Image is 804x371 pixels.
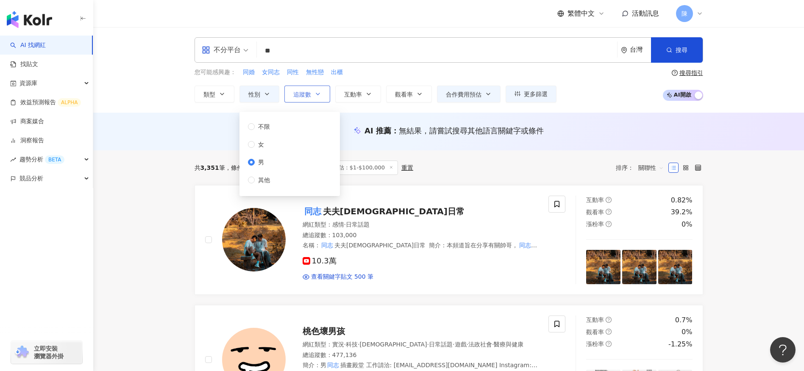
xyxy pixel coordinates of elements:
span: 合作費用預估 [446,91,481,98]
span: · [453,341,454,348]
span: · [358,341,359,348]
span: 感情 [332,221,344,228]
button: 合作費用預估 [437,86,501,102]
button: 互動率 [335,86,381,102]
span: question-circle [606,221,612,227]
span: · [492,341,494,348]
span: 實況 [332,341,344,348]
span: 日常話題 [429,341,453,348]
span: 觀看率 [586,329,604,335]
span: 醫療與健康 [494,341,523,348]
span: 漲粉率 [586,341,604,347]
span: question-circle [606,317,612,323]
span: question-circle [672,70,678,76]
mark: 同志 [518,241,532,250]
span: · [427,341,429,348]
span: 其他 [255,175,273,185]
div: AI 推薦 ： [364,125,544,136]
span: question-circle [606,329,612,335]
span: 趨勢分析 [19,150,64,169]
span: 女 [255,140,267,149]
a: 找貼文 [10,60,38,69]
button: 更多篩選 [506,86,556,102]
div: 0.7% [675,316,693,325]
span: 日常話題 [346,221,370,228]
mark: 同志 [326,360,341,370]
button: 出櫃 [331,68,343,77]
span: environment [621,47,627,53]
span: [DEMOGRAPHIC_DATA] [359,341,427,348]
span: rise [10,157,16,163]
span: 觀看率 [586,209,604,216]
img: post-image [622,250,657,284]
img: post-image [658,250,693,284]
span: 查看關鍵字貼文 500 筆 [311,273,374,281]
span: · [344,221,346,228]
span: 陳 [682,9,687,18]
a: 洞察報告 [10,136,44,145]
span: 您可能感興趣： [195,68,236,77]
span: 桃色壞男孩 [303,326,345,336]
button: 女同志 [262,68,280,77]
span: 搜尋 [676,47,687,53]
div: 總追蹤數 ： 477,136 [303,351,539,360]
img: chrome extension [14,346,30,359]
div: 不分平台 [202,43,241,57]
div: 0.82% [671,196,693,205]
span: question-circle [606,209,612,215]
span: appstore [202,46,210,54]
span: 科技 [346,341,358,348]
span: 性別 [248,91,260,98]
span: 立即安裝 瀏覽器外掛 [34,345,64,360]
div: 共 筆 [195,164,225,171]
button: 搜尋 [651,37,703,63]
button: 無性戀 [306,68,324,77]
div: 重置 [401,164,413,171]
div: 總追蹤數 ： 103,000 [303,231,539,240]
span: 名稱 ： [303,242,426,249]
div: BETA [45,155,64,164]
button: 同婚 [242,68,255,77]
span: 資源庫 [19,74,37,93]
span: question-circle [606,197,612,203]
span: 法政社會 [468,341,492,348]
button: 追蹤數 [284,86,330,102]
span: 本頻道旨在分享有關帥哥， [447,242,518,249]
div: 網紅類型 ： [303,341,539,349]
span: 出櫃 [331,68,343,77]
span: · [344,341,346,348]
span: 3,351 [200,164,219,171]
span: 合作費用預估：$1-$100,000 [306,161,398,175]
span: 繁體中文 [568,9,595,18]
button: 同性 [287,68,299,77]
div: 0% [682,220,692,229]
span: 更多篩選 [524,91,548,97]
mark: 同志 [320,241,335,250]
span: question-circle [606,341,612,347]
div: 網紅類型 ： [303,221,539,229]
a: KOL Avatar同志夫夫[DEMOGRAPHIC_DATA]日常網紅類型：感情·日常話題總追蹤數：103,000名稱：同志夫夫[DEMOGRAPHIC_DATA]日常簡介：本頻道旨在分享有關... [195,185,703,295]
button: 性別 [239,86,279,102]
div: 0% [682,327,692,337]
span: 無結果，請嘗試搜尋其他語言關鍵字或條件 [399,126,544,135]
div: 排序： [616,161,668,174]
span: 觀看率 [395,91,413,98]
span: 漲粉率 [586,221,604,227]
span: 10.3萬 [303,257,337,266]
span: 互動率 [586,197,604,203]
a: 效益預測報告ALPHA [10,98,81,107]
span: 活動訊息 [632,9,659,17]
div: 39.2% [671,208,693,217]
img: post-image [586,250,620,284]
iframe: Help Scout Beacon - Open [770,337,796,363]
img: KOL Avatar [222,208,286,271]
div: 台灣 [630,46,651,53]
span: 不限 [255,122,273,131]
span: 夫夫[DEMOGRAPHIC_DATA]日常 [334,242,426,249]
a: chrome extension立即安裝 瀏覽器外掛 [11,341,82,364]
span: 男 [255,158,267,167]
